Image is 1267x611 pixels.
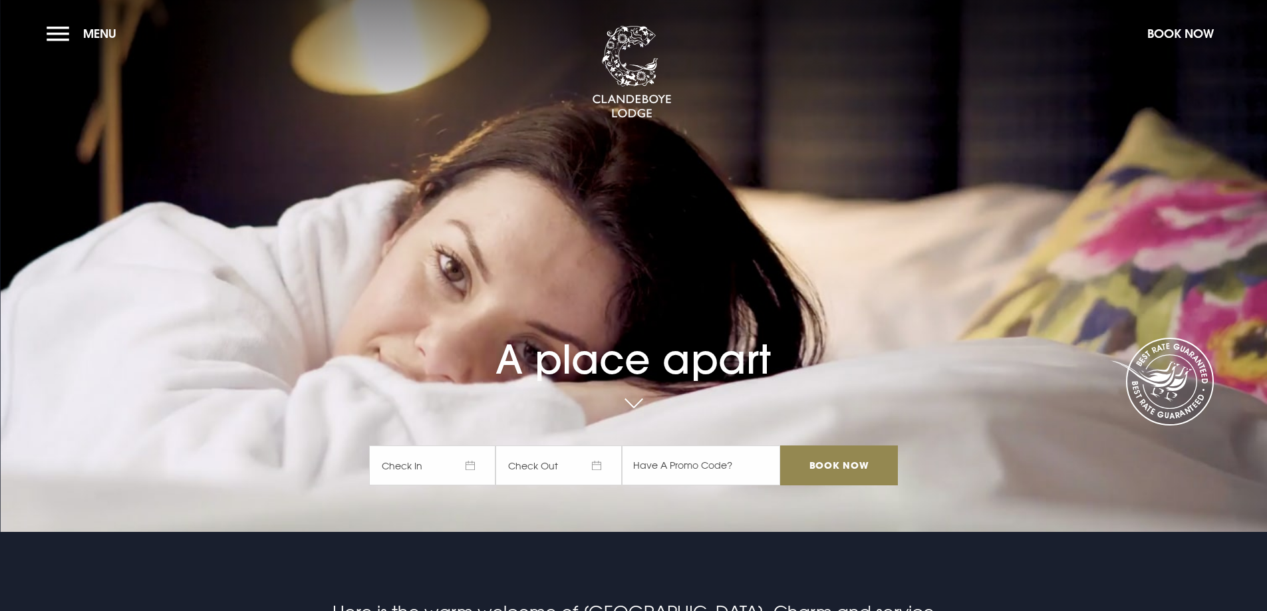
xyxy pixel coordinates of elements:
input: Have A Promo Code? [622,445,780,485]
span: Check In [369,445,495,485]
span: Check Out [495,445,622,485]
input: Book Now [780,445,897,485]
img: Clandeboye Lodge [592,26,672,119]
h1: A place apart [369,299,897,383]
button: Book Now [1141,19,1220,48]
span: Menu [83,26,116,41]
button: Menu [47,19,123,48]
